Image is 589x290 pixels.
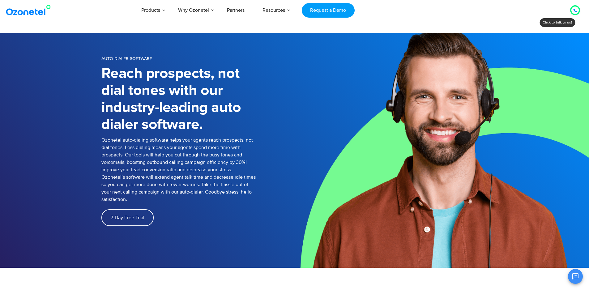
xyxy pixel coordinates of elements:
a: 7-Day Free Trial [101,209,154,226]
a: Request a Demo [302,3,355,18]
button: Open chat [568,269,583,284]
span: 7-Day Free Trial [111,215,144,220]
p: Ozonetel auto-dialing software helps your agents reach prospects, not dial tones. Less dialing me... [101,136,256,203]
span: Auto Dialer Software [101,56,152,61]
h1: Reach prospects, not dial tones with our industry-leading auto dialer software. [101,65,256,133]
